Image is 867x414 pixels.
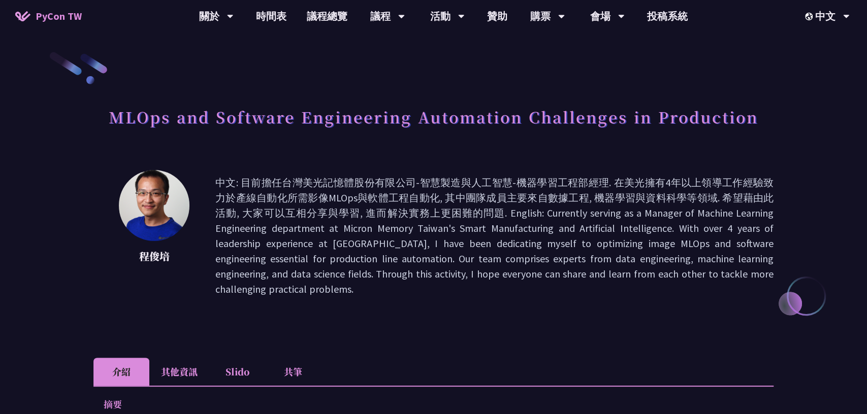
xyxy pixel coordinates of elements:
img: Home icon of PyCon TW 2025 [15,11,30,21]
li: 介紹 [93,358,149,386]
a: PyCon TW [5,4,92,29]
h1: MLOps and Software Engineering Automation Challenges in Production [109,101,758,132]
li: Slido [209,358,265,386]
span: PyCon TW [36,9,82,24]
p: 摘要 [104,397,743,411]
li: 其他資訊 [149,358,209,386]
img: 程俊培 [119,170,189,241]
p: 中文: 目前擔任台灣美光記憶體股份有限公司-智慧製造與人工智慧-機器學習工程部經理. 在美光擁有4年以上領導工作經驗致力於產線自動化所需影像MLOps與軟體工程自動化, 其中團隊成員主要來自數據... [215,175,774,297]
img: Locale Icon [805,13,815,20]
li: 共筆 [265,358,321,386]
p: 程俊培 [119,249,190,264]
